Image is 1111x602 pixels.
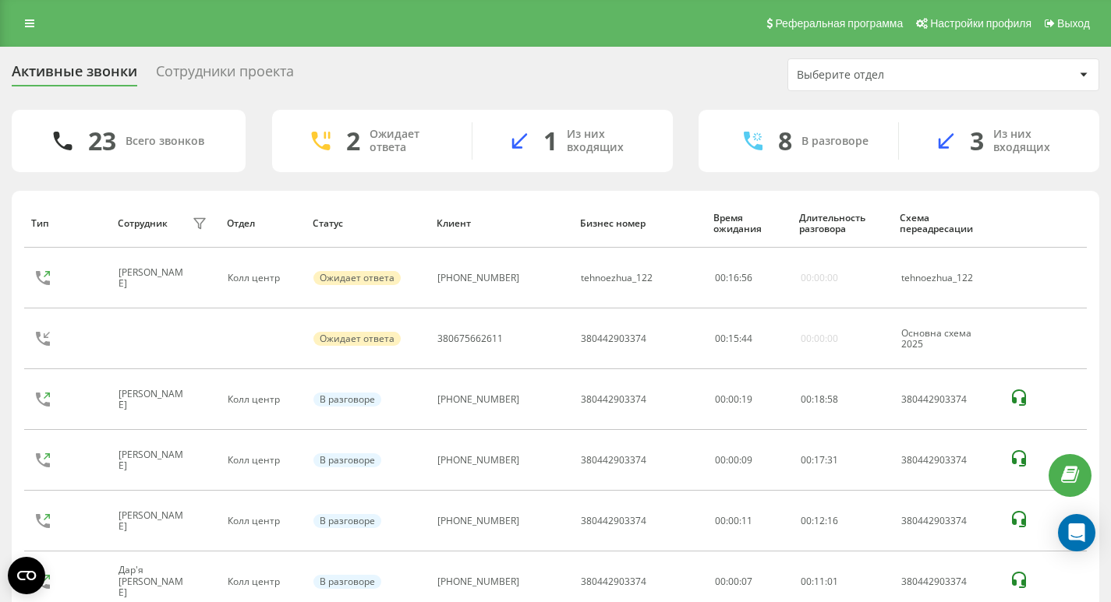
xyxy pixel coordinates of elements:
span: Настройки профиля [930,17,1031,30]
span: 16 [827,514,838,527]
div: Ожидает ответа [313,271,401,285]
div: 8 [778,126,792,156]
div: : : [801,516,838,526]
div: [PHONE_NUMBER] [437,273,519,283]
div: 00:00:00 [801,273,838,283]
span: 44 [741,332,752,345]
span: 58 [827,393,838,406]
div: : : [801,576,838,587]
span: 18 [814,393,825,406]
div: tehnoezhua_122 [901,273,992,283]
div: Статус [313,218,422,229]
span: Реферальная программа [775,17,903,30]
div: В разговоре [801,135,869,148]
div: В разговоре [313,393,381,407]
div: Колл центр [228,576,296,587]
span: 11 [814,575,825,588]
div: : : [715,333,752,344]
span: 00 [801,575,812,588]
div: Активные звонки [12,63,137,87]
div: Тип [31,218,102,229]
div: Выберите отдел [797,69,983,82]
div: [PHONE_NUMBER] [437,394,519,405]
div: Из них входящих [567,128,649,154]
div: Схема переадресации [900,213,993,235]
div: В разговоре [313,575,381,589]
div: 23 [88,126,116,156]
div: 2 [346,126,360,156]
div: [PHONE_NUMBER] [437,576,519,587]
div: 380442903374 [901,455,992,466]
span: 00 [801,453,812,466]
div: [PHONE_NUMBER] [437,516,519,526]
div: Отдел [227,218,298,229]
span: 00 [715,271,726,284]
div: 3 [970,126,984,156]
span: 01 [827,575,838,588]
span: 00 [801,514,812,527]
span: 00 [715,332,726,345]
div: 380442903374 [901,394,992,405]
span: 16 [728,271,739,284]
div: Сотрудники проекта [156,63,294,87]
div: Ожидает ответа [370,128,448,154]
div: Клиент [437,218,565,229]
div: 00:00:19 [715,394,784,405]
div: Колл центр [228,516,296,526]
span: 31 [827,453,838,466]
div: 00:00:00 [801,333,838,344]
div: 380442903374 [581,455,646,466]
div: 380442903374 [581,576,646,587]
div: Open Intercom Messenger [1058,514,1095,551]
div: Бизнес номер [580,218,699,229]
button: Open CMP widget [8,557,45,594]
div: : : [801,394,838,405]
div: Время ожидания [713,213,784,235]
div: 380675662611 [437,333,503,344]
span: 15 [728,332,739,345]
div: Из них входящих [993,128,1076,154]
div: Колл центр [228,273,296,283]
div: 380442903374 [901,516,992,526]
div: Основна схема 2025 [901,328,992,350]
div: [PERSON_NAME] [119,267,188,290]
span: 00 [801,393,812,406]
div: Всего звонков [126,135,204,148]
span: 56 [741,271,752,284]
div: : : [715,273,752,283]
div: В разговоре [313,514,381,528]
div: 1 [543,126,557,156]
div: 380442903374 [581,394,646,405]
div: [PHONE_NUMBER] [437,455,519,466]
div: 380442903374 [901,576,992,587]
div: Колл центр [228,455,296,466]
div: [PERSON_NAME] [119,510,188,533]
div: Колл центр [228,394,296,405]
div: Ожидает ответа [313,332,401,346]
div: tehnoezhua_122 [581,273,653,283]
div: : : [801,455,838,466]
div: Сотрудник [118,218,168,229]
div: [PERSON_NAME] [119,449,188,472]
div: 00:00:11 [715,516,784,526]
div: В разговоре [313,453,381,467]
div: 380442903374 [581,333,646,344]
div: Длительность разговора [799,213,885,235]
span: 17 [814,453,825,466]
div: 00:00:07 [715,576,784,587]
span: 12 [814,514,825,527]
div: [PERSON_NAME] [119,389,188,411]
div: 00:00:09 [715,455,784,466]
span: Выход [1057,17,1090,30]
div: Дар'я [PERSON_NAME] [119,565,188,598]
div: 380442903374 [581,516,646,526]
